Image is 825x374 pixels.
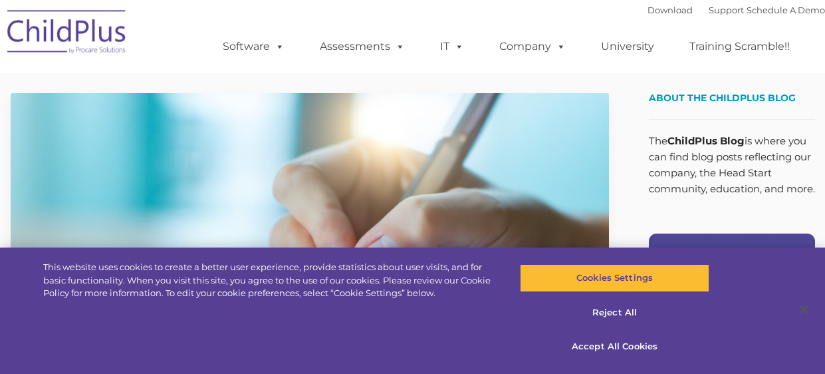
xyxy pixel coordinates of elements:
font: | [648,5,825,15]
a: Company [486,33,579,60]
a: Training Scramble!! [676,33,803,60]
button: Accept All Cookies [520,333,709,361]
a: Software [209,33,298,60]
a: Download [648,5,693,15]
a: Schedule A Demo [747,5,825,15]
strong: ChildPlus Blog [667,134,745,147]
a: University [588,33,667,60]
span: About the ChildPlus Blog [649,92,796,104]
div: This website uses cookies to create a better user experience, provide statistics about user visit... [43,261,495,300]
img: ChildPlus by Procare Solutions [1,1,134,67]
a: IT [427,33,477,60]
a: Support [709,5,744,15]
p: The is where you can find blog posts reflecting our company, the Head Start community, education,... [649,133,815,197]
button: Reject All [520,299,709,327]
button: Close [789,295,818,324]
button: Cookies Settings [520,264,709,292]
a: Assessments [306,33,418,60]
